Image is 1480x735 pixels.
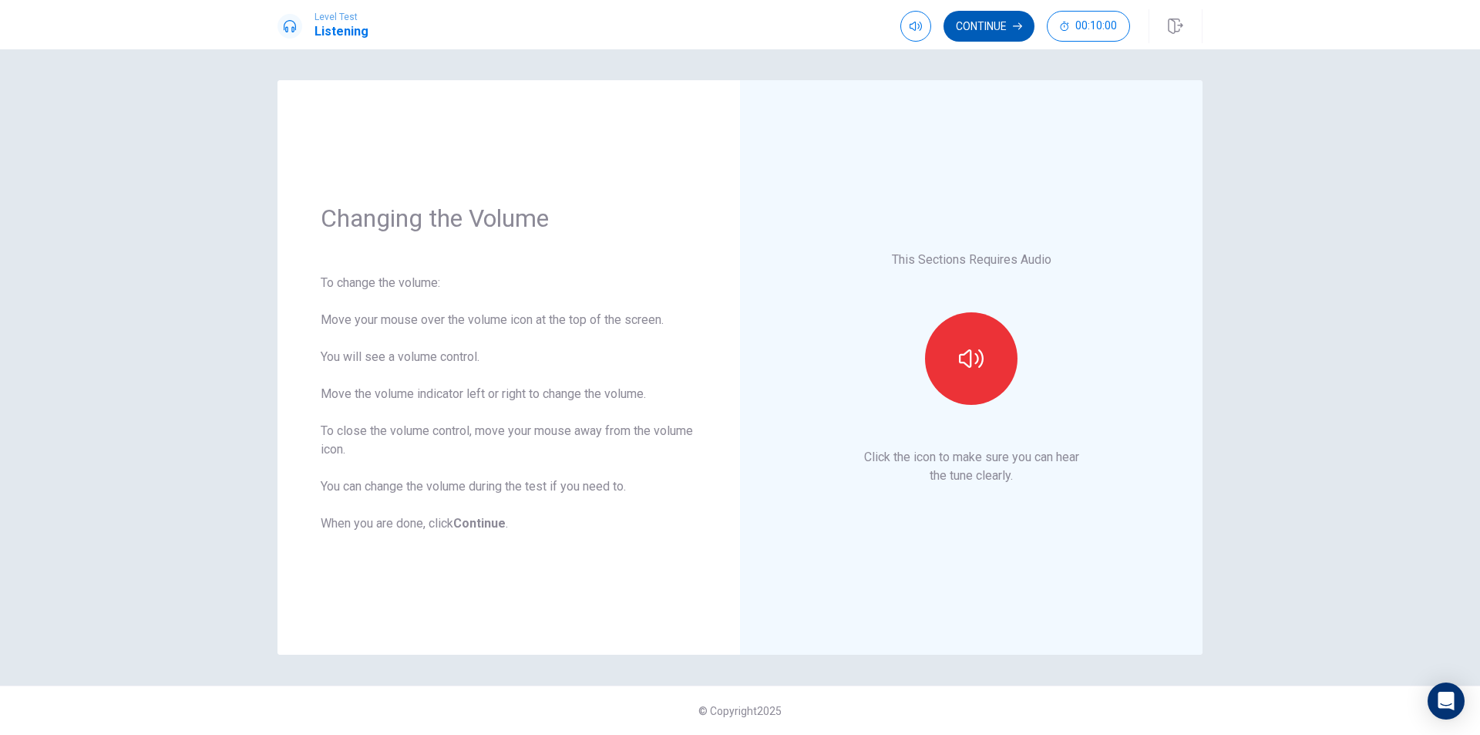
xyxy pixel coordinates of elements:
[314,22,368,41] h1: Listening
[1075,20,1117,32] span: 00:10:00
[321,203,697,234] h1: Changing the Volume
[321,274,697,533] div: To change the volume: Move your mouse over the volume icon at the top of the screen. You will see...
[864,448,1079,485] p: Click the icon to make sure you can hear the tune clearly.
[314,12,368,22] span: Level Test
[943,11,1034,42] button: Continue
[698,705,782,717] span: © Copyright 2025
[892,251,1051,269] p: This Sections Requires Audio
[453,516,506,531] b: Continue
[1047,11,1130,42] button: 00:10:00
[1428,683,1465,720] div: Open Intercom Messenger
